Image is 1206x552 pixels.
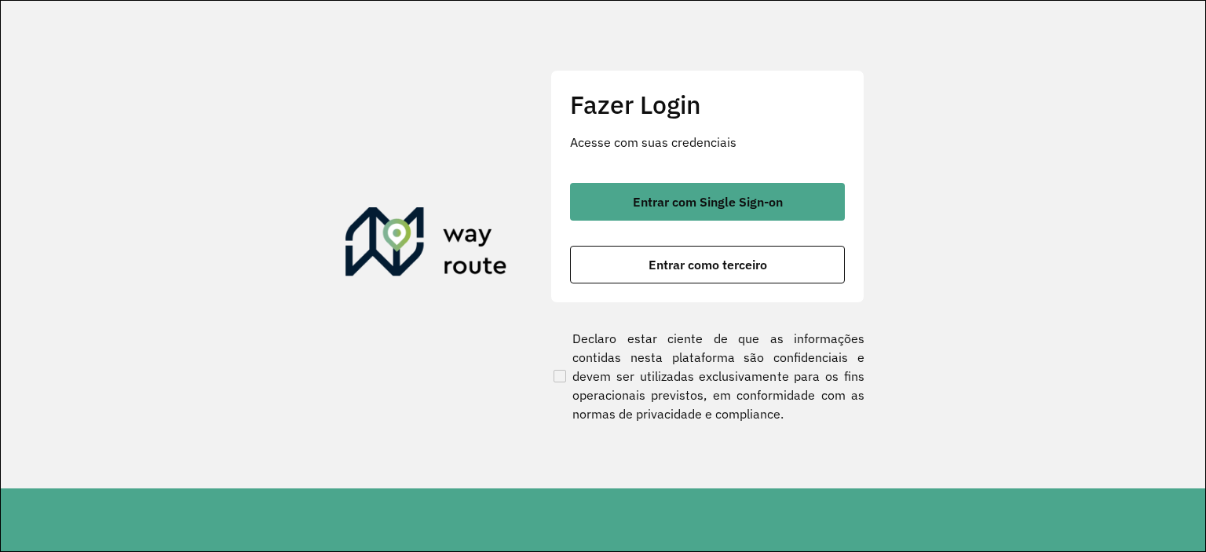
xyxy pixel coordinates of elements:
label: Declaro estar ciente de que as informações contidas nesta plataforma são confidenciais e devem se... [550,329,864,423]
span: Entrar como terceiro [649,258,767,271]
button: button [570,246,845,283]
p: Acesse com suas credenciais [570,133,845,152]
img: Roteirizador AmbevTech [345,207,507,283]
span: Entrar com Single Sign-on [633,196,783,208]
h2: Fazer Login [570,90,845,119]
button: button [570,183,845,221]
